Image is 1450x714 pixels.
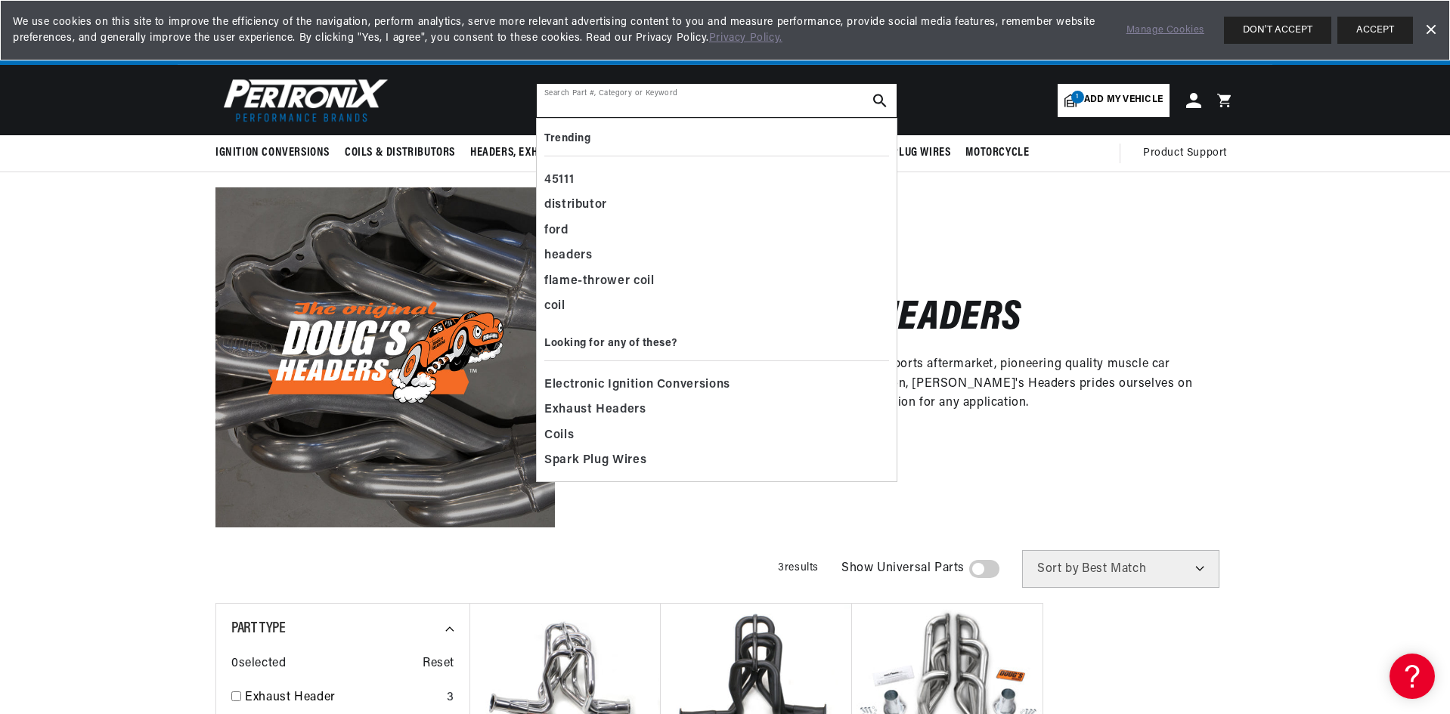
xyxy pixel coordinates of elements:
[1037,563,1079,575] span: Sort by
[544,218,889,244] div: ford
[423,654,454,674] span: Reset
[447,688,454,708] div: 3
[231,654,286,674] span: 0 selected
[544,193,889,218] div: distributor
[1084,93,1163,107] span: Add my vehicle
[337,135,463,171] summary: Coils & Distributors
[544,269,889,295] div: flame-thrower coil
[544,425,574,447] span: Coils
[544,375,730,396] span: Electronic Ignition Conversions
[544,168,889,193] div: 45111
[1126,23,1204,39] a: Manage Cookies
[544,133,590,144] b: Trending
[544,294,889,320] div: coil
[231,621,285,636] span: Part Type
[1071,91,1084,104] span: 1
[215,145,330,161] span: Ignition Conversions
[841,559,965,579] span: Show Universal Parts
[1143,135,1235,172] summary: Product Support
[463,135,655,171] summary: Headers, Exhausts & Components
[709,32,782,44] a: Privacy Policy.
[544,338,677,349] b: Looking for any of these?
[1224,17,1331,44] button: DON'T ACCEPT
[215,135,337,171] summary: Ignition Conversions
[537,84,897,117] input: Search Part #, Category or Keyword
[215,187,555,527] img: Doug's Headers
[544,450,646,471] span: Spark Plug Wires
[965,145,1029,161] span: Motorcycle
[958,135,1036,171] summary: Motorcycle
[544,400,646,421] span: Exhaust Headers
[1058,84,1170,117] a: 1Add my vehicle
[345,145,455,161] span: Coils & Distributors
[1022,550,1219,588] select: Sort by
[1143,145,1227,162] span: Product Support
[13,14,1105,46] span: We use cookies on this site to improve the efficiency of the navigation, perform analytics, serve...
[851,135,959,171] summary: Spark Plug Wires
[245,688,441,708] a: Exhaust Header
[1419,19,1442,42] a: Dismiss Banner
[859,145,951,161] span: Spark Plug Wires
[778,562,819,573] span: 3 results
[215,74,389,126] img: Pertronix
[863,84,897,117] button: search button
[470,145,647,161] span: Headers, Exhausts & Components
[544,243,889,269] div: headers
[1337,17,1413,44] button: ACCEPT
